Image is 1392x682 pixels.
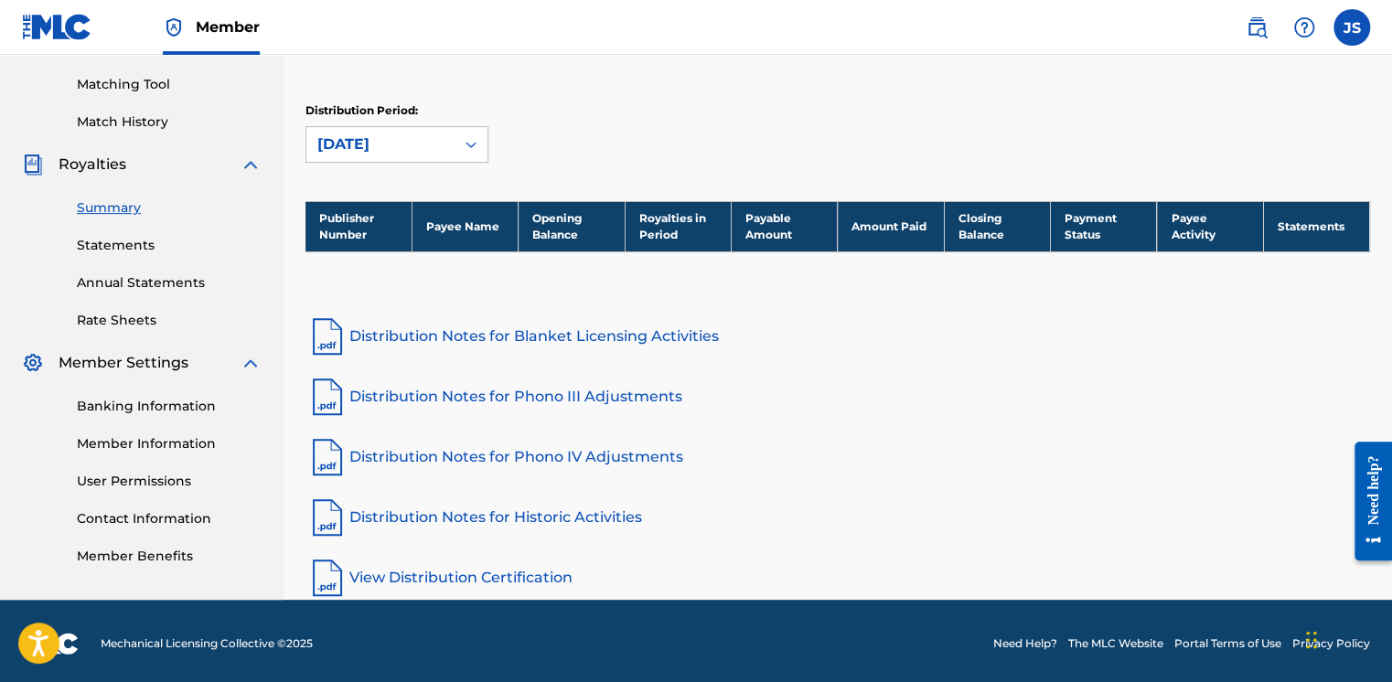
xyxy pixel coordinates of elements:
img: expand [240,154,262,176]
span: Mechanical Licensing Collective © 2025 [101,635,313,652]
a: Match History [77,112,262,132]
th: Royalties in Period [625,201,731,251]
span: Royalties [59,154,126,176]
img: Top Rightsholder [163,16,185,38]
a: Summary [77,198,262,218]
th: Payment Status [1050,201,1156,251]
span: Member Settings [59,352,188,374]
img: Member Settings [22,352,44,374]
iframe: Chat Widget [1301,594,1392,682]
img: Royalties [22,154,44,176]
a: Member Benefits [77,547,262,566]
a: Distribution Notes for Phono IV Adjustments [305,435,1370,479]
th: Closing Balance [944,201,1050,251]
img: pdf [305,375,349,419]
th: Publisher Number [305,201,412,251]
a: Contact Information [77,509,262,528]
a: Rate Sheets [77,311,262,330]
a: View Distribution Certification [305,556,1370,600]
img: MLC Logo [22,14,92,40]
img: pdf [305,435,349,479]
span: Member [196,16,260,37]
a: Matching Tool [77,75,262,94]
p: Distribution Period: [305,102,488,119]
a: Privacy Policy [1292,635,1370,652]
a: Public Search [1238,9,1275,46]
a: Distribution Notes for Phono III Adjustments [305,375,1370,419]
img: pdf [305,314,349,358]
a: Distribution Notes for Historic Activities [305,496,1370,539]
a: Member Information [77,434,262,453]
th: Statements [1263,201,1369,251]
a: Portal Terms of Use [1174,635,1281,652]
div: Help [1286,9,1322,46]
div: User Menu [1333,9,1370,46]
div: [DATE] [317,133,444,155]
img: pdf [305,556,349,600]
a: The MLC Website [1068,635,1163,652]
img: pdf [305,496,349,539]
th: Opening Balance [519,201,625,251]
iframe: Resource Center [1341,427,1392,574]
a: Distribution Notes for Blanket Licensing Activities [305,314,1370,358]
a: Banking Information [77,397,262,416]
img: search [1246,16,1268,38]
a: Need Help? [993,635,1057,652]
th: Payable Amount [731,201,837,251]
a: Statements [77,236,262,255]
div: Drag [1306,613,1317,667]
img: expand [240,352,262,374]
th: Amount Paid [838,201,944,251]
img: help [1293,16,1315,38]
th: Payee Activity [1157,201,1263,251]
th: Payee Name [412,201,518,251]
a: User Permissions [77,472,262,491]
a: Annual Statements [77,273,262,293]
